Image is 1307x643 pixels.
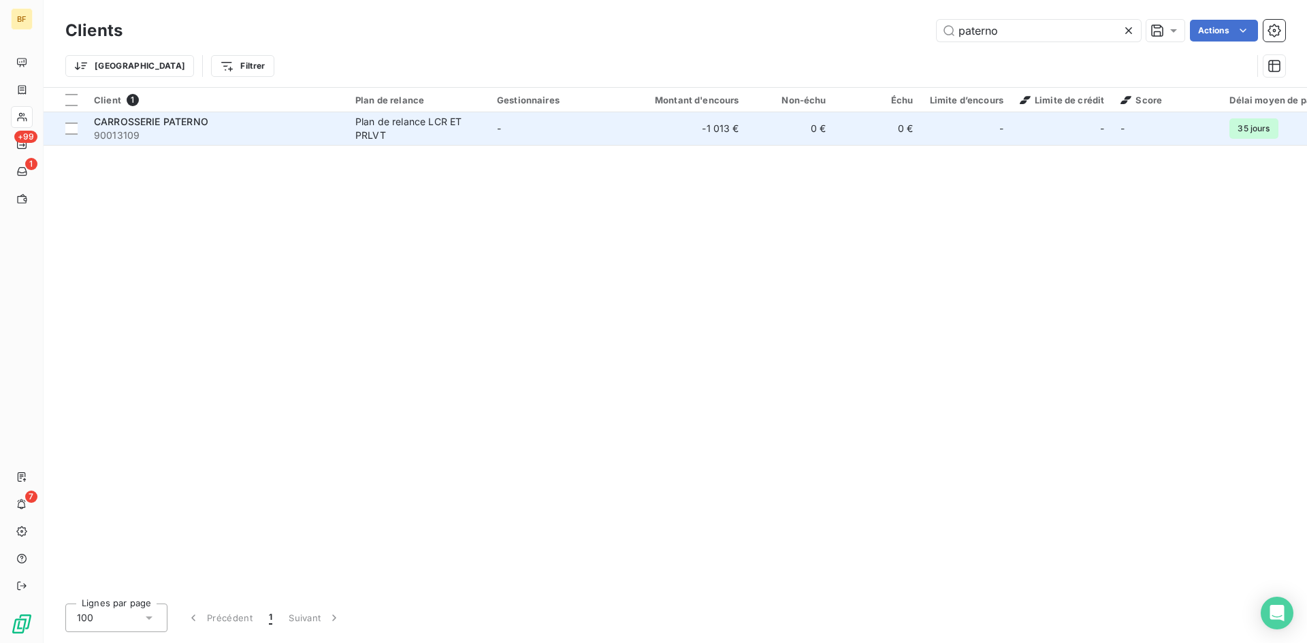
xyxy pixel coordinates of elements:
[497,122,501,134] span: -
[280,604,349,632] button: Suivant
[127,94,139,106] span: 1
[999,122,1003,135] span: -
[639,95,739,105] div: Montant d'encours
[1100,122,1104,135] span: -
[11,8,33,30] div: BF
[630,112,747,145] td: -1 013 €
[211,55,274,77] button: Filtrer
[65,18,123,43] h3: Clients
[1120,122,1125,134] span: -
[25,158,37,170] span: 1
[843,95,914,105] div: Échu
[261,604,280,632] button: 1
[77,611,93,625] span: 100
[269,611,272,625] span: 1
[25,491,37,503] span: 7
[355,95,481,105] div: Plan de relance
[1261,597,1293,629] div: Open Intercom Messenger
[355,115,481,142] div: Plan de relance LCR ET PRLVT
[94,116,208,127] span: CARROSSERIE PATERNO
[178,604,261,632] button: Précédent
[930,95,1003,105] div: Limite d’encours
[1020,95,1104,105] span: Limite de crédit
[937,20,1141,42] input: Rechercher
[94,129,339,142] span: 90013109
[497,95,622,105] div: Gestionnaires
[1190,20,1258,42] button: Actions
[835,112,922,145] td: 0 €
[1229,118,1278,139] span: 35 jours
[65,55,194,77] button: [GEOGRAPHIC_DATA]
[14,131,37,143] span: +99
[1120,95,1162,105] span: Score
[11,613,33,635] img: Logo LeanPay
[94,95,121,105] span: Client
[747,112,835,145] td: 0 €
[756,95,826,105] div: Non-échu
